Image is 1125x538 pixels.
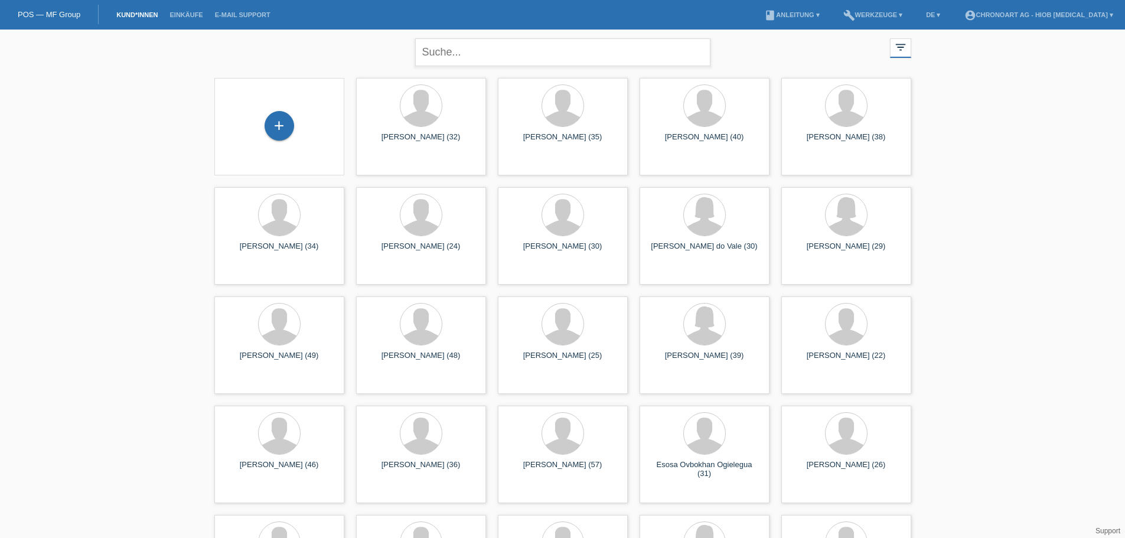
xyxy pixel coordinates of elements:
[366,132,477,151] div: [PERSON_NAME] (32)
[1095,527,1120,535] a: Support
[958,11,1120,18] a: account_circleChronoart AG - Hiob [MEDICAL_DATA] ▾
[415,38,710,66] input: Suche...
[649,460,760,479] div: Esosa Ovbokhan Ogielegua (31)
[758,11,825,18] a: bookAnleitung ▾
[224,242,335,260] div: [PERSON_NAME] (34)
[649,351,760,370] div: [PERSON_NAME] (39)
[224,460,335,479] div: [PERSON_NAME] (46)
[649,132,760,151] div: [PERSON_NAME] (40)
[764,9,776,21] i: book
[837,11,909,18] a: buildWerkzeuge ▾
[791,460,902,479] div: [PERSON_NAME] (26)
[649,242,760,260] div: [PERSON_NAME] do Vale (30)
[366,460,477,479] div: [PERSON_NAME] (36)
[507,132,618,151] div: [PERSON_NAME] (35)
[507,460,618,479] div: [PERSON_NAME] (57)
[791,351,902,370] div: [PERSON_NAME] (22)
[507,242,618,260] div: [PERSON_NAME] (30)
[366,242,477,260] div: [PERSON_NAME] (24)
[964,9,976,21] i: account_circle
[18,10,80,19] a: POS — MF Group
[164,11,208,18] a: Einkäufe
[224,351,335,370] div: [PERSON_NAME] (49)
[110,11,164,18] a: Kund*innen
[920,11,946,18] a: DE ▾
[791,132,902,151] div: [PERSON_NAME] (38)
[843,9,855,21] i: build
[507,351,618,370] div: [PERSON_NAME] (25)
[209,11,276,18] a: E-Mail Support
[366,351,477,370] div: [PERSON_NAME] (48)
[265,116,294,136] div: Kund*in hinzufügen
[894,41,907,54] i: filter_list
[791,242,902,260] div: [PERSON_NAME] (29)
